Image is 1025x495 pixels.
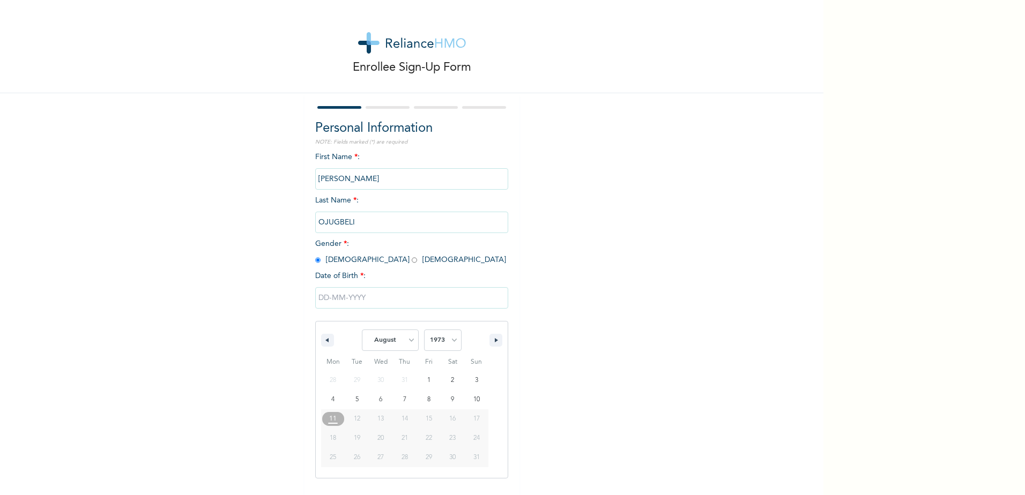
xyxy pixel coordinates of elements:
[321,354,345,371] span: Mon
[354,448,360,467] span: 26
[330,448,336,467] span: 25
[451,390,454,409] span: 9
[353,59,471,77] p: Enrollee Sign-Up Form
[417,429,441,448] button: 22
[329,409,337,429] span: 11
[321,448,345,467] button: 25
[377,409,384,429] span: 13
[358,32,466,54] img: logo
[354,429,360,448] span: 19
[345,429,369,448] button: 19
[473,409,480,429] span: 17
[330,429,336,448] span: 18
[369,354,393,371] span: Wed
[473,429,480,448] span: 24
[426,448,432,467] span: 29
[345,354,369,371] span: Tue
[449,448,456,467] span: 30
[402,429,408,448] span: 21
[464,354,488,371] span: Sun
[393,354,417,371] span: Thu
[427,371,430,390] span: 1
[441,448,465,467] button: 30
[427,390,430,409] span: 8
[417,354,441,371] span: Fri
[315,119,508,138] h2: Personal Information
[441,390,465,409] button: 9
[315,168,508,190] input: Enter your first name
[441,371,465,390] button: 2
[315,287,508,309] input: DD-MM-YYYY
[464,429,488,448] button: 24
[321,429,345,448] button: 18
[441,409,465,429] button: 16
[331,390,335,409] span: 4
[345,409,369,429] button: 12
[369,390,393,409] button: 6
[315,153,508,183] span: First Name :
[451,371,454,390] span: 2
[321,390,345,409] button: 4
[441,354,465,371] span: Sat
[464,390,488,409] button: 10
[449,409,456,429] span: 16
[464,409,488,429] button: 17
[403,390,406,409] span: 7
[315,138,508,146] p: NOTE: Fields marked (*) are required
[393,448,417,467] button: 28
[402,448,408,467] span: 28
[402,409,408,429] span: 14
[377,448,384,467] span: 27
[393,409,417,429] button: 14
[354,409,360,429] span: 12
[449,429,456,448] span: 23
[315,197,508,226] span: Last Name :
[393,390,417,409] button: 7
[464,448,488,467] button: 31
[475,371,478,390] span: 3
[355,390,359,409] span: 5
[417,390,441,409] button: 8
[315,271,366,282] span: Date of Birth :
[417,448,441,467] button: 29
[369,409,393,429] button: 13
[473,390,480,409] span: 10
[377,429,384,448] span: 20
[393,429,417,448] button: 21
[417,409,441,429] button: 15
[417,371,441,390] button: 1
[426,429,432,448] span: 22
[473,448,480,467] span: 31
[379,390,382,409] span: 6
[315,240,506,264] span: Gender : [DEMOGRAPHIC_DATA] [DEMOGRAPHIC_DATA]
[369,429,393,448] button: 20
[345,390,369,409] button: 5
[441,429,465,448] button: 23
[315,212,508,233] input: Enter your last name
[426,409,432,429] span: 15
[321,409,345,429] button: 11
[369,448,393,467] button: 27
[345,448,369,467] button: 26
[464,371,488,390] button: 3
